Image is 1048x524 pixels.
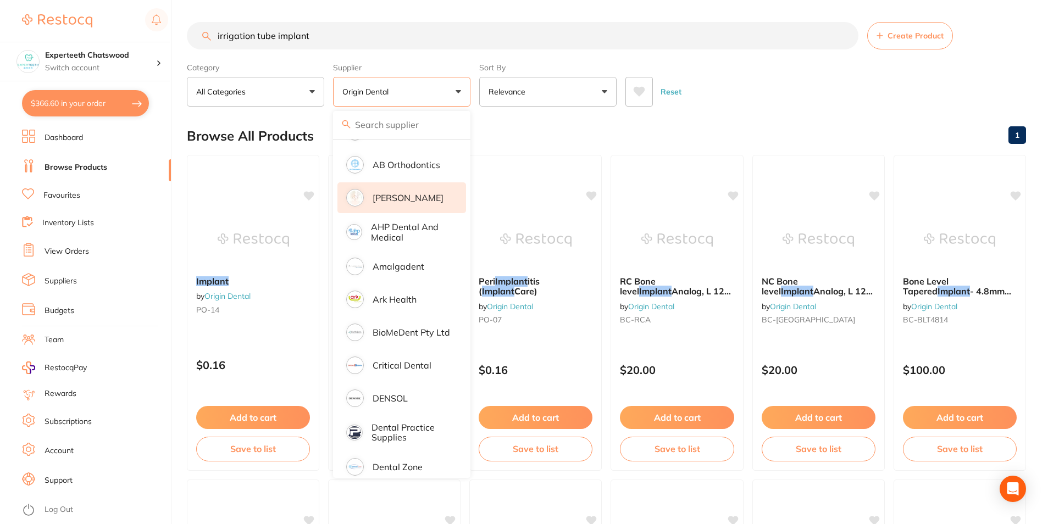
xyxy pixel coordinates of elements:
span: by [479,302,533,311]
p: $20.00 [762,364,875,376]
a: Origin Dental [487,302,533,311]
span: Analog, L 12 mm [620,286,731,306]
span: BC-RCA [620,315,651,325]
span: RestocqPay [45,363,87,374]
a: Team [45,335,64,345]
span: Care) [514,286,537,297]
div: Open Intercom Messenger [1000,476,1026,502]
img: Amalgadent [348,259,362,274]
em: Implant [495,276,528,287]
span: itis ( [479,276,540,297]
span: Peri [479,276,495,287]
img: Dental Practice Supplies [348,426,361,439]
a: Subscriptions [45,416,92,427]
b: Peri Implantitis (Implant Care) [479,276,592,297]
button: Add to cart [479,406,592,429]
span: BC-[GEOGRAPHIC_DATA] [762,315,855,325]
button: Log Out [22,501,168,519]
span: by [620,302,674,311]
span: PO-14 [196,305,219,315]
img: AHP Dental and Medical [348,226,361,238]
p: BioMeDent Pty Ltd [373,327,450,337]
b: Bone Level Tapered Implant - 4.8mm RC, 14mm [903,276,1017,297]
label: Sort By [479,63,617,73]
img: Experteeth Chatswood [17,51,39,73]
img: BioMeDent Pty Ltd [348,325,362,339]
input: Search supplier [333,111,470,138]
b: Implant [196,276,310,286]
a: Origin Dental [770,302,816,311]
label: Category [187,63,324,73]
p: [PERSON_NAME] [373,193,443,203]
img: Ark Health [348,292,362,306]
p: Amalgadent [373,261,424,271]
p: Dental Practice Supplies [371,422,451,443]
img: Restocq Logo [22,14,92,27]
img: Adam Dental [348,191,362,205]
img: RC Bone level Implant Analog, L 12 mm [641,213,713,267]
p: DENSOL [373,393,408,403]
p: $0.16 [196,359,310,371]
em: Implant [196,276,229,287]
b: NC Bone level Implant Analog, L 12 mm [762,276,875,297]
button: Save to list [479,437,592,461]
p: $100.00 [903,364,1017,376]
a: 1 [1008,124,1026,146]
button: $366.60 in your order [22,90,149,116]
button: Reset [657,77,685,107]
span: Create Product [888,31,944,40]
span: by [762,302,816,311]
button: Origin Dental [333,77,470,107]
button: Relevance [479,77,617,107]
p: AHP Dental and Medical [371,222,451,242]
p: All Categories [196,86,250,97]
img: RestocqPay [22,361,35,374]
span: NC Bone level [762,276,798,297]
img: Bone Level Tapered Implant - 4.8mm RC, 14mm [924,213,995,267]
img: DENSOL [348,391,362,405]
a: Suppliers [45,276,77,287]
span: Analog, L 12 mm [762,286,873,306]
img: NC Bone level Implant Analog, L 12 mm [783,213,854,267]
p: Origin Dental [342,86,393,97]
a: Budgets [45,305,74,316]
em: Implant [482,286,514,297]
p: Relevance [489,86,530,97]
em: Implant [938,286,970,297]
em: Implant [781,286,813,297]
button: Create Product [867,22,953,49]
button: Add to cart [620,406,734,429]
button: Add to cart [762,406,875,429]
img: Critical Dental [348,358,362,372]
button: Add to cart [196,406,310,429]
span: Bone Level Tapered [903,276,949,297]
button: Save to list [620,437,734,461]
button: All Categories [187,77,324,107]
p: Dental Zone [373,462,423,472]
a: Inventory Lists [42,218,94,228]
label: Supplier [333,63,470,73]
a: Origin Dental [204,291,251,301]
a: Account [45,445,74,456]
img: Peri Implantitis (Implant Care) [500,213,572,267]
span: - 4.8mm RC, 14mm [903,286,1011,306]
span: RC Bone level [620,276,656,297]
span: BC-BLT4814 [903,315,948,325]
img: Implant [218,213,289,267]
h4: Experteeth Chatswood [45,50,156,61]
a: Log Out [45,504,73,515]
h2: Browse All Products [187,129,314,144]
span: PO-07 [479,315,502,325]
a: Dashboard [45,132,83,143]
a: RestocqPay [22,361,87,374]
p: AB Orthodontics [373,160,440,170]
img: AB Orthodontics [348,158,362,172]
button: Save to list [196,437,310,461]
b: RC Bone level Implant Analog, L 12 mm [620,276,734,297]
a: Browse Products [45,162,107,173]
button: Save to list [762,437,875,461]
a: Restocq Logo [22,8,92,34]
button: Save to list [903,437,1017,461]
span: by [903,302,957,311]
img: Dental Zone [348,460,362,474]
